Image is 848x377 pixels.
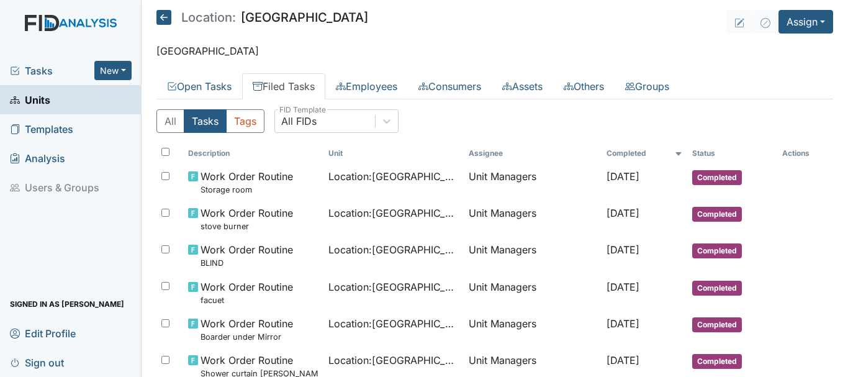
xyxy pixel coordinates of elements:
button: Tasks [184,109,227,133]
span: Work Order Routine stove burner [201,206,293,232]
p: [GEOGRAPHIC_DATA] [156,43,833,58]
td: Unit Managers [464,275,601,311]
span: Completed [692,243,742,258]
a: Assets [492,73,553,99]
span: Location : [GEOGRAPHIC_DATA] [328,206,459,220]
span: Templates [10,119,73,139]
button: All [156,109,184,133]
th: Toggle SortBy [687,143,777,164]
span: [DATE] [607,354,639,366]
span: Completed [692,354,742,369]
span: Work Order Routine BLIND [201,242,293,269]
td: Unit Managers [464,201,601,237]
span: Location : [GEOGRAPHIC_DATA] [328,169,459,184]
span: [DATE] [607,243,639,256]
span: [DATE] [607,170,639,183]
span: Units [10,90,50,109]
span: Location : [GEOGRAPHIC_DATA] [328,242,459,257]
span: [DATE] [607,281,639,293]
a: Consumers [408,73,492,99]
div: All FIDs [281,114,317,129]
a: Filed Tasks [242,73,325,99]
span: [DATE] [607,207,639,219]
input: Toggle All Rows Selected [161,148,169,156]
div: Type filter [156,109,264,133]
span: Completed [692,207,742,222]
span: Signed in as [PERSON_NAME] [10,294,124,314]
button: New [94,61,132,80]
h5: [GEOGRAPHIC_DATA] [156,10,368,25]
span: Location : [GEOGRAPHIC_DATA] [328,353,459,368]
span: Work Order Routine facuet [201,279,293,306]
small: Storage room [201,184,293,196]
a: Open Tasks [156,73,242,99]
span: Completed [692,317,742,332]
span: Sign out [10,353,64,372]
a: Tasks [10,63,94,78]
span: Work Order Routine Storage room [201,169,293,196]
a: Others [553,73,615,99]
td: Unit Managers [464,237,601,274]
span: Edit Profile [10,324,76,343]
small: Boarder under Mirror [201,331,293,343]
span: Location: [181,11,236,24]
th: Assignee [464,143,601,164]
span: [DATE] [607,317,639,330]
th: Toggle SortBy [183,143,323,164]
span: Location : [GEOGRAPHIC_DATA] [328,316,459,331]
button: Assign [778,10,833,34]
td: Unit Managers [464,311,601,348]
small: facuet [201,294,293,306]
span: Completed [692,281,742,296]
small: stove burner [201,220,293,232]
span: Location : [GEOGRAPHIC_DATA] [328,279,459,294]
span: Work Order Routine Boarder under Mirror [201,316,293,343]
a: Employees [325,73,408,99]
th: Toggle SortBy [323,143,464,164]
span: Analysis [10,148,65,168]
span: Completed [692,170,742,185]
small: BLIND [201,257,293,269]
button: Tags [226,109,264,133]
td: Unit Managers [464,164,601,201]
a: Groups [615,73,680,99]
th: Actions [777,143,833,164]
th: Toggle SortBy [602,143,688,164]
